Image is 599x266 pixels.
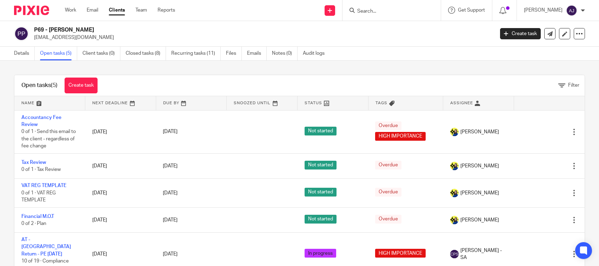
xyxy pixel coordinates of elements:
[450,250,459,258] img: svg%3E
[171,47,221,60] a: Recurring tasks (11)
[450,216,459,224] img: Bobo-Starbridge%201.jpg
[303,47,330,60] a: Audit logs
[524,7,563,14] p: [PERSON_NAME]
[247,47,267,60] a: Emails
[135,7,147,14] a: Team
[51,82,58,88] span: (5)
[21,183,66,188] a: VAT REG TEMPLATE
[460,162,499,169] span: [PERSON_NAME]
[163,252,178,257] span: [DATE]
[460,189,499,197] span: [PERSON_NAME]
[375,215,401,224] span: Overdue
[163,191,178,195] span: [DATE]
[21,160,46,165] a: Tax Review
[305,188,337,197] span: Not started
[375,132,426,141] span: HIGH IMPORTANCE
[82,47,120,60] a: Client tasks (0)
[21,191,56,203] span: 0 of 1 · VAT REG TEMPLATE
[21,237,71,257] a: AT - [GEOGRAPHIC_DATA] Return - PE [DATE]
[375,101,387,105] span: Tags
[65,78,98,93] a: Create task
[21,82,58,89] h1: Open tasks
[109,7,125,14] a: Clients
[460,217,499,224] span: [PERSON_NAME]
[163,164,178,168] span: [DATE]
[65,7,76,14] a: Work
[450,128,459,136] img: Bobo-Starbridge%201.jpg
[14,26,29,41] img: svg%3E
[375,121,401,130] span: Overdue
[305,101,322,105] span: Status
[460,247,507,261] span: [PERSON_NAME] - SA
[14,6,49,15] img: Pixie
[450,162,459,170] img: Bobo-Starbridge%201.jpg
[500,28,541,39] a: Create task
[34,34,490,41] p: [EMAIL_ADDRESS][DOMAIN_NAME]
[21,221,46,226] span: 0 of 2 · Plan
[305,127,337,135] span: Not started
[21,129,76,148] span: 0 of 1 · Send this email to the client - regardless of fee change
[40,47,77,60] a: Open tasks (5)
[375,249,426,258] span: HIGH IMPORTANCE
[158,7,175,14] a: Reports
[85,153,156,178] td: [DATE]
[85,207,156,232] td: [DATE]
[566,5,577,16] img: svg%3E
[305,215,337,224] span: Not started
[21,167,61,172] span: 0 of 1 · Tax Review
[163,218,178,222] span: [DATE]
[126,47,166,60] a: Closed tasks (8)
[34,26,398,34] h2: P69 - [PERSON_NAME]
[375,188,401,197] span: Overdue
[375,161,401,169] span: Overdue
[21,115,61,127] a: Accountancy Fee Review
[450,189,459,197] img: Bobo-Starbridge%201.jpg
[305,249,336,258] span: In progress
[234,101,271,105] span: Snoozed Until
[568,83,579,88] span: Filter
[357,8,420,15] input: Search
[87,7,98,14] a: Email
[226,47,242,60] a: Files
[85,179,156,207] td: [DATE]
[163,129,178,134] span: [DATE]
[305,161,337,169] span: Not started
[272,47,298,60] a: Notes (0)
[85,110,156,153] td: [DATE]
[21,214,54,219] a: Financial M.O.T
[458,8,485,13] span: Get Support
[14,47,35,60] a: Details
[460,128,499,135] span: [PERSON_NAME]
